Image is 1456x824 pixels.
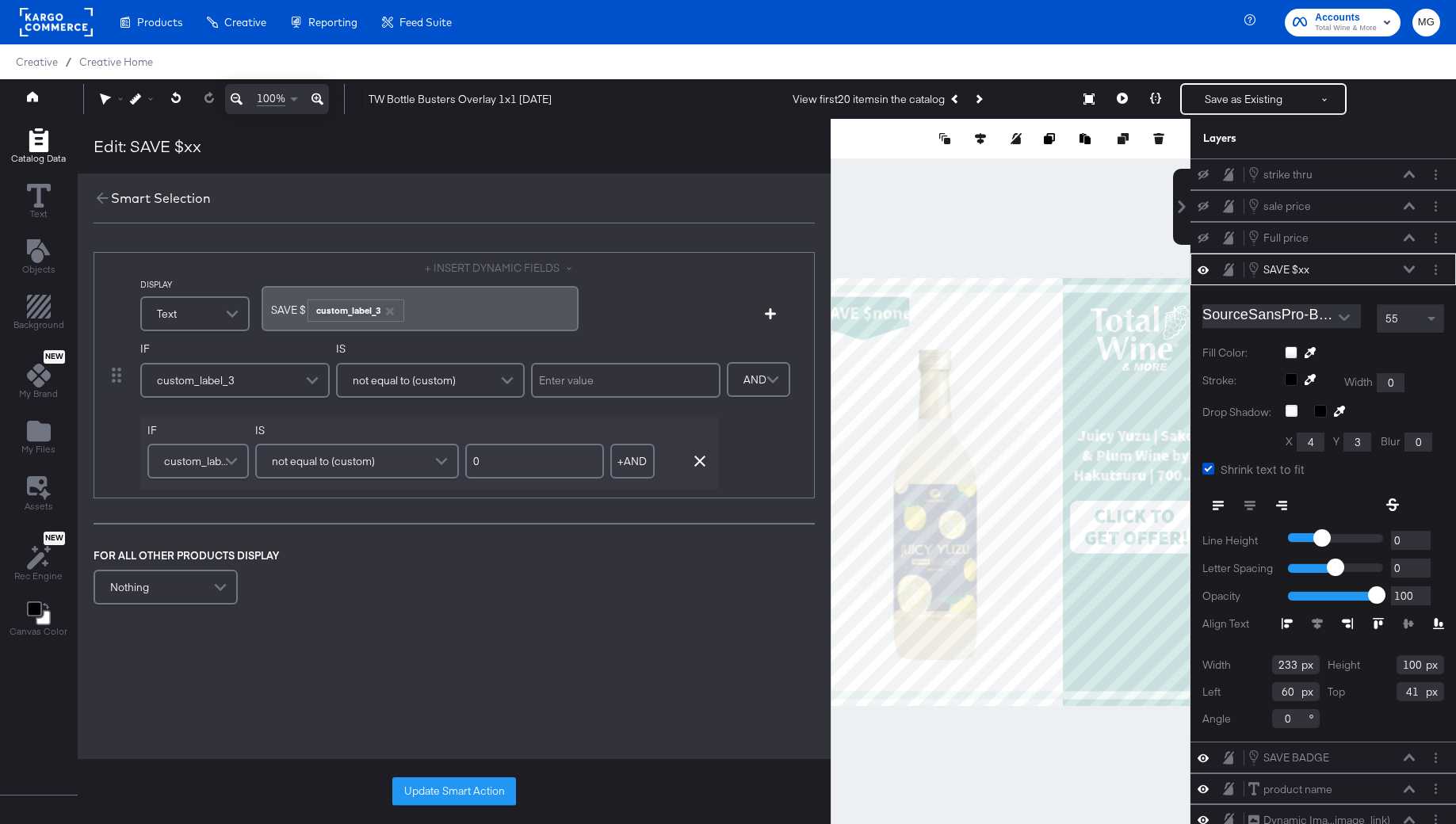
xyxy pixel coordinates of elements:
[793,92,945,107] div: View first 20 items in the catalog
[945,85,967,113] button: Previous Product
[465,444,604,479] input: Enter value
[1202,561,1276,576] label: Letter Spacing
[610,444,655,479] button: +AND
[5,528,72,587] button: NewRec Engine
[1427,780,1444,797] button: Layer Options
[1263,199,1311,214] div: sale price
[392,777,516,806] button: Update Smart Action
[255,423,459,438] label: IS
[157,300,177,327] span: Text
[1080,133,1091,144] svg: Paste image
[15,471,63,517] button: Assets
[308,300,403,321] div: custom_label_3
[1332,306,1356,330] button: Open
[164,448,227,475] span: custom_label_3
[353,367,456,394] span: not equal to (custom)
[1202,345,1273,360] label: Fill Color:
[94,135,201,158] div: Edit: SAVE $xx
[22,263,55,276] span: Objects
[14,570,63,582] span: Rec Engine
[272,448,375,475] span: not equal to (custom)
[425,261,579,276] button: + INSERT DYNAMIC FIELDS
[1202,685,1221,700] label: Left
[1328,658,1360,673] label: Height
[1202,373,1273,392] label: Stroke:
[1248,749,1330,766] button: SAVE BADGE
[1202,405,1274,420] label: Drop Shadow:
[1315,10,1377,26] span: Accounts
[308,16,357,29] span: Reporting
[1427,230,1444,246] button: Layer Options
[1202,616,1282,631] label: Align Text
[224,16,266,29] span: Creative
[44,533,65,544] span: New
[137,16,182,29] span: Products
[11,152,66,165] span: Catalog Data
[1248,781,1333,798] button: product name
[399,16,452,29] span: Feed Suite
[1263,167,1313,182] div: strike thru
[1328,685,1345,700] label: Top
[13,235,65,280] button: Add Text
[1221,461,1305,477] span: Shrink text to fit
[1285,9,1401,36] button: AccountsTotal Wine & More
[271,303,306,317] span: SAVE ﻿$
[1202,589,1276,604] label: Opacity
[147,423,249,438] label: IF
[2,124,75,170] button: Add Rectangle
[1202,533,1276,548] label: Line Height
[10,625,67,638] span: Canvas Color
[58,55,79,68] span: /
[140,341,330,357] label: IF
[21,443,55,456] span: My Files
[1427,166,1444,183] button: Layer Options
[94,548,490,563] div: FOR ALL OTHER PRODUCTS DISPLAY
[1344,375,1373,390] label: Width
[1248,197,1312,215] button: sale price
[10,347,67,406] button: NewMy Brand
[531,363,720,398] input: Enter value
[19,387,58,400] span: My Brand
[967,85,989,113] button: Next Product
[1202,658,1231,673] label: Width
[13,319,64,331] span: Background
[1080,131,1095,147] button: Paste image
[1263,231,1309,246] div: Full price
[257,91,285,106] span: 100%
[1412,9,1440,36] button: MG
[4,292,74,337] button: Add Rectangle
[1182,85,1305,113] button: Save as Existing
[1203,131,1365,146] div: Layers
[1263,782,1332,797] div: product name
[1427,750,1444,766] button: Layer Options
[1044,131,1060,147] button: Copy image
[1202,711,1231,727] label: Angle
[336,341,525,357] label: IS
[1419,13,1434,32] span: MG
[1248,229,1309,246] button: Full price
[30,208,48,220] span: Text
[25,500,53,513] span: Assets
[12,416,65,461] button: Add Files
[1427,261,1444,278] button: Layer Options
[1263,262,1309,277] div: SAVE $xx
[140,279,250,290] label: DISPLAY
[1315,22,1377,35] span: Total Wine & More
[743,366,766,393] span: AND
[1385,311,1398,326] span: 55
[157,367,235,394] span: custom_label_3
[1333,434,1339,449] label: Y
[16,55,58,68] span: Creative
[110,574,149,601] span: Nothing
[17,180,60,225] button: Text
[1381,434,1401,449] label: Blur
[111,189,211,208] div: Smart Selection
[79,55,153,68] a: Creative Home
[1248,261,1310,278] button: SAVE $xx
[1248,166,1313,183] button: strike thru
[44,352,65,362] span: New
[1044,133,1055,144] svg: Copy image
[1286,434,1293,449] label: X
[1427,198,1444,215] button: Layer Options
